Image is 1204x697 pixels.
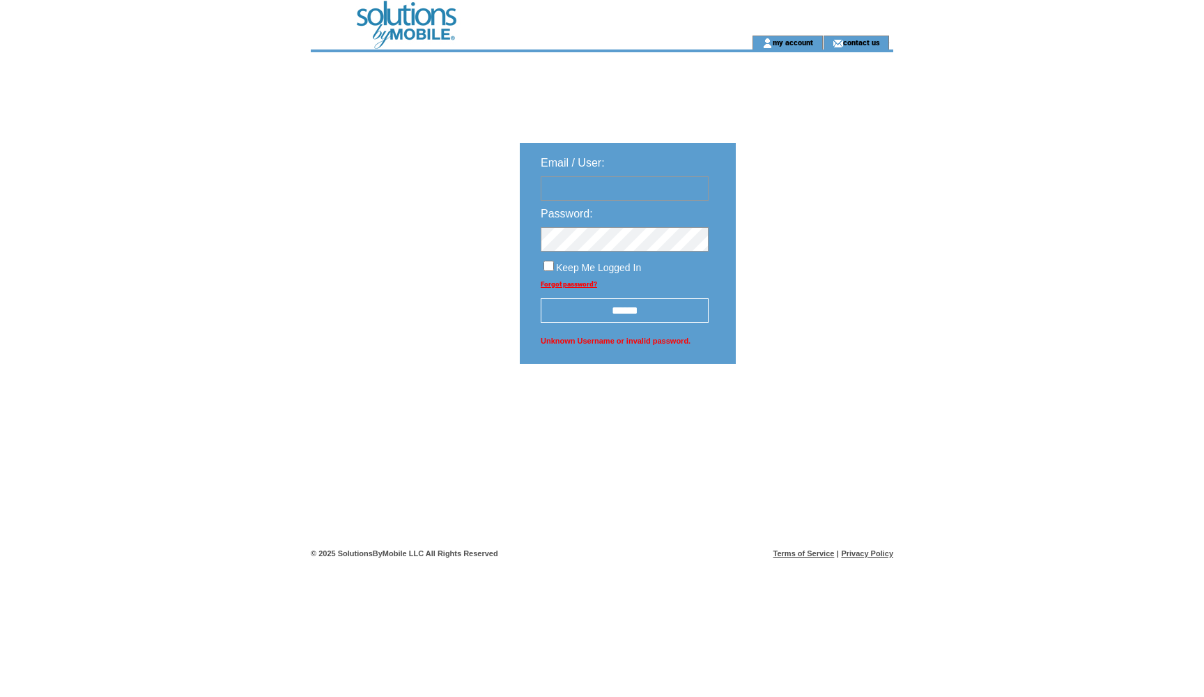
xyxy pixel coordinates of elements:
a: Terms of Service [773,549,835,558]
a: my account [773,38,813,47]
a: contact us [843,38,880,47]
img: contact_us_icon.gif [833,38,843,49]
span: Unknown Username or invalid password. [541,333,709,348]
a: Privacy Policy [841,549,893,558]
img: transparent.png [776,399,846,416]
img: account_icon.gif [762,38,773,49]
span: Email / User: [541,157,605,169]
span: | [837,549,839,558]
span: Password: [541,208,593,220]
a: Forgot password? [541,280,597,288]
span: Keep Me Logged In [556,262,641,273]
span: © 2025 SolutionsByMobile LLC All Rights Reserved [311,549,498,558]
